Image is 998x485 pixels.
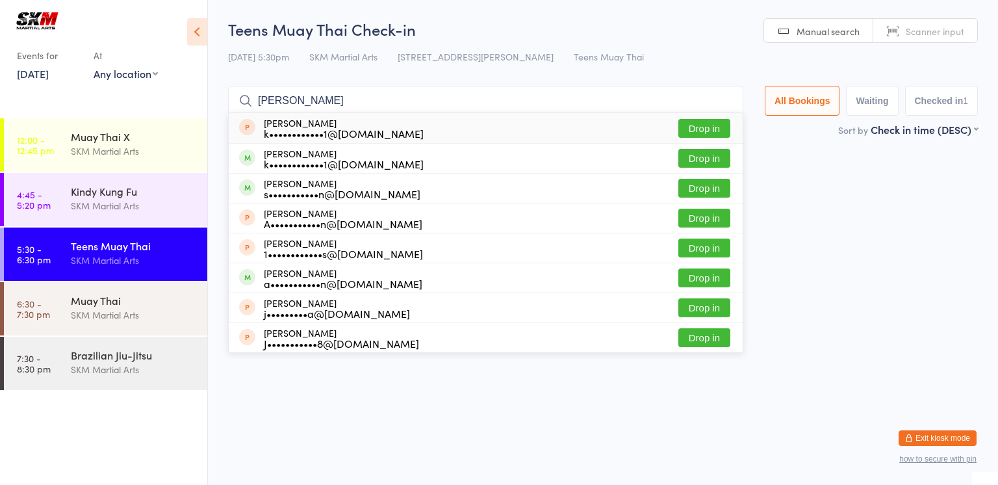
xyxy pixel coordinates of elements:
[264,308,410,319] div: j•••••••••a@[DOMAIN_NAME]
[4,337,207,390] a: 7:30 -8:30 pmBrazilian Jiu-JitsuSKM Martial Arts
[678,328,730,347] button: Drop in
[678,149,730,168] button: Drop in
[71,293,196,308] div: Muay Thai
[264,238,423,259] div: [PERSON_NAME]
[678,209,730,228] button: Drop in
[678,298,730,317] button: Drop in
[899,430,977,446] button: Exit kiosk mode
[228,50,289,63] span: [DATE] 5:30pm
[838,124,868,137] label: Sort by
[71,129,196,144] div: Muay Thai X
[228,86,743,116] input: Search
[765,86,840,116] button: All Bookings
[264,128,424,138] div: k••••••••••••1@[DOMAIN_NAME]
[963,96,968,106] div: 1
[309,50,377,63] span: SKM Martial Arts
[899,454,977,464] button: how to secure with pin
[678,269,730,287] button: Drop in
[71,308,196,322] div: SKM Martial Arts
[264,298,410,319] div: [PERSON_NAME]
[678,119,730,138] button: Drop in
[71,184,196,198] div: Kindy Kung Fu
[17,298,50,319] time: 6:30 - 7:30 pm
[264,189,420,199] div: s•••••••••••n@[DOMAIN_NAME]
[4,173,207,226] a: 4:45 -5:20 pmKindy Kung FuSKM Martial Arts
[94,45,158,66] div: At
[228,18,978,40] h2: Teens Muay Thai Check-in
[574,50,644,63] span: Teens Muay Thai
[678,179,730,198] button: Drop in
[71,144,196,159] div: SKM Martial Arts
[17,66,49,81] a: [DATE]
[17,189,51,210] time: 4:45 - 5:20 pm
[17,244,51,265] time: 5:30 - 6:30 pm
[264,118,424,138] div: [PERSON_NAME]
[264,148,424,169] div: [PERSON_NAME]
[906,25,964,38] span: Scanner input
[264,338,419,348] div: J•••••••••••8@[DOMAIN_NAME]
[71,198,196,213] div: SKM Martial Arts
[17,353,51,374] time: 7:30 - 8:30 pm
[13,10,62,32] img: SKM Martial Arts
[264,159,424,169] div: k••••••••••••1@[DOMAIN_NAME]
[846,86,898,116] button: Waiting
[264,208,422,229] div: [PERSON_NAME]
[71,253,196,268] div: SKM Martial Arts
[17,135,54,155] time: 12:00 - 12:45 pm
[871,122,978,137] div: Check in time (DESC)
[4,282,207,335] a: 6:30 -7:30 pmMuay ThaiSKM Martial Arts
[17,45,81,66] div: Events for
[797,25,860,38] span: Manual search
[905,86,979,116] button: Checked in1
[264,328,419,348] div: [PERSON_NAME]
[94,66,158,81] div: Any location
[678,239,730,257] button: Drop in
[4,118,207,172] a: 12:00 -12:45 pmMuay Thai XSKM Martial Arts
[71,348,196,362] div: Brazilian Jiu-Jitsu
[71,362,196,377] div: SKM Martial Arts
[264,278,422,289] div: a•••••••••••n@[DOMAIN_NAME]
[264,218,422,229] div: A•••••••••••n@[DOMAIN_NAME]
[264,178,420,199] div: [PERSON_NAME]
[264,268,422,289] div: [PERSON_NAME]
[264,248,423,259] div: 1••••••••••••s@[DOMAIN_NAME]
[4,228,207,281] a: 5:30 -6:30 pmTeens Muay ThaiSKM Martial Arts
[71,239,196,253] div: Teens Muay Thai
[398,50,554,63] span: [STREET_ADDRESS][PERSON_NAME]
